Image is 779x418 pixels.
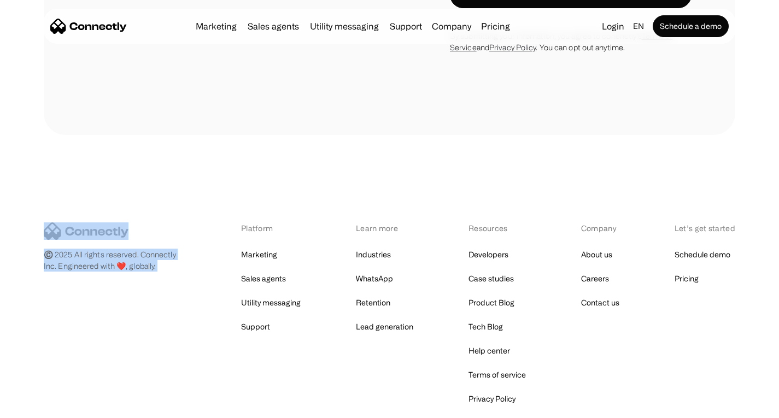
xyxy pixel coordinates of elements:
a: Pricing [675,271,699,286]
a: Terms of service [468,367,526,382]
a: Schedule a demo [653,15,729,37]
div: en [629,19,651,34]
a: Marketing [191,22,241,31]
a: Privacy Policy [468,391,516,407]
div: Platform [241,222,301,234]
div: Company [429,19,475,34]
a: Support [385,22,426,31]
a: Lead generation [356,319,413,334]
div: Let’s get started [675,222,735,234]
div: Resources [468,222,526,234]
a: Login [598,19,629,34]
a: Case studies [468,271,514,286]
div: en [633,19,644,34]
div: Company [581,222,619,234]
a: Schedule demo [675,247,730,262]
a: Sales agents [243,22,303,31]
ul: Language list [22,399,66,414]
a: Support [241,319,270,334]
a: Utility messaging [306,22,383,31]
a: WhatsApp [356,271,393,286]
div: Learn more [356,222,413,234]
a: Developers [468,247,508,262]
a: home [50,18,127,34]
a: Careers [581,271,609,286]
a: Product Blog [468,295,514,310]
a: Industries [356,247,391,262]
a: Sales agents [241,271,286,286]
div: Company [432,19,471,34]
a: Tech Blog [468,319,503,334]
a: Pricing [477,22,514,31]
a: Contact us [581,295,619,310]
aside: Language selected: English [11,398,66,414]
a: Privacy Policy [489,43,536,51]
a: Utility messaging [241,295,301,310]
a: Retention [356,295,390,310]
a: Marketing [241,247,277,262]
a: About us [581,247,612,262]
a: Help center [468,343,510,358]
